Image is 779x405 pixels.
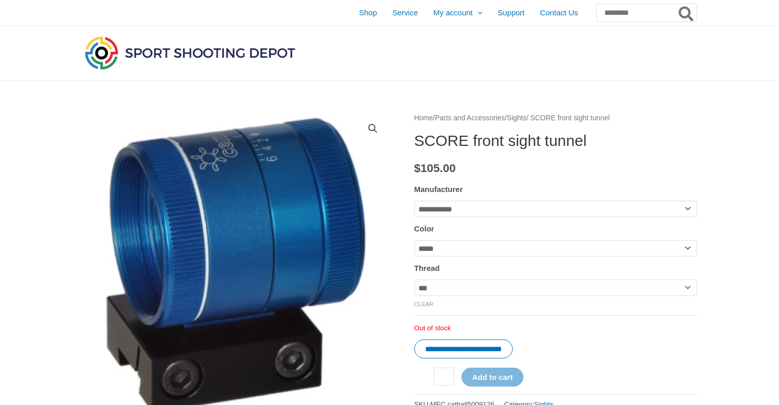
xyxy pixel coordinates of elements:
a: Parts and Accessories [435,114,505,122]
nav: Breadcrumb [414,112,697,125]
input: Product quantity [434,368,454,386]
a: View full-screen image gallery [364,119,382,138]
label: Thread [414,264,440,272]
img: Sport Shooting Depot [82,34,298,72]
bdi: 105.00 [414,162,456,175]
button: Add to cart [461,368,523,387]
label: Manufacturer [414,185,463,194]
label: Color [414,224,434,233]
span: $ [414,162,421,175]
p: Out of stock [414,324,697,333]
a: Sights [507,114,527,122]
a: Clear options [414,301,434,307]
button: Search [677,4,697,22]
a: Home [414,114,433,122]
h1: SCORE front sight tunnel [414,132,697,150]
